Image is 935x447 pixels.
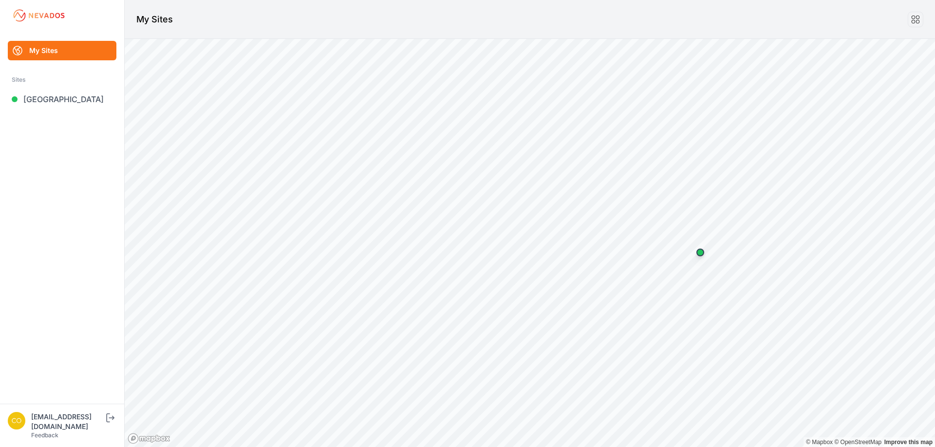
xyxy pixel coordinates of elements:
a: Mapbox logo [128,433,170,444]
div: [EMAIL_ADDRESS][DOMAIN_NAME] [31,412,104,431]
div: Map marker [691,243,710,262]
a: Mapbox [806,439,833,446]
img: Nevados [12,8,66,23]
a: OpenStreetMap [834,439,881,446]
div: Sites [12,74,112,86]
h1: My Sites [136,13,173,26]
a: [GEOGRAPHIC_DATA] [8,89,116,109]
a: My Sites [8,41,116,60]
a: Map feedback [884,439,933,446]
a: Feedback [31,431,58,439]
img: controlroomoperator@invenergy.com [8,412,25,429]
canvas: Map [125,39,935,447]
